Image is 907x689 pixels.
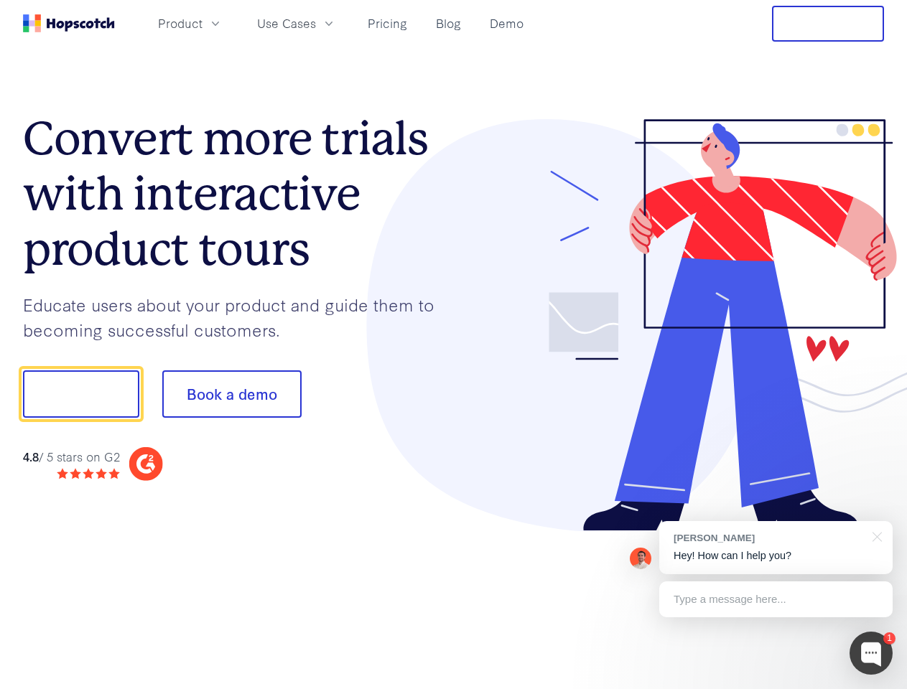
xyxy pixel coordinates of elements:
a: Blog [430,11,467,35]
button: Free Trial [772,6,884,42]
span: Use Cases [257,14,316,32]
div: / 5 stars on G2 [23,448,120,466]
a: Home [23,14,115,32]
h1: Convert more trials with interactive product tours [23,111,454,276]
span: Product [158,14,203,32]
button: Product [149,11,231,35]
a: Pricing [362,11,413,35]
strong: 4.8 [23,448,39,464]
p: Educate users about your product and guide them to becoming successful customers. [23,292,454,342]
p: Hey! How can I help you? [674,548,878,563]
button: Use Cases [248,11,345,35]
div: [PERSON_NAME] [674,531,864,545]
button: Book a demo [162,370,302,418]
div: Type a message here... [659,581,893,617]
div: 1 [883,632,896,645]
button: Show me! [23,370,139,418]
a: Demo [484,11,529,35]
img: Mark Spera [630,548,651,569]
